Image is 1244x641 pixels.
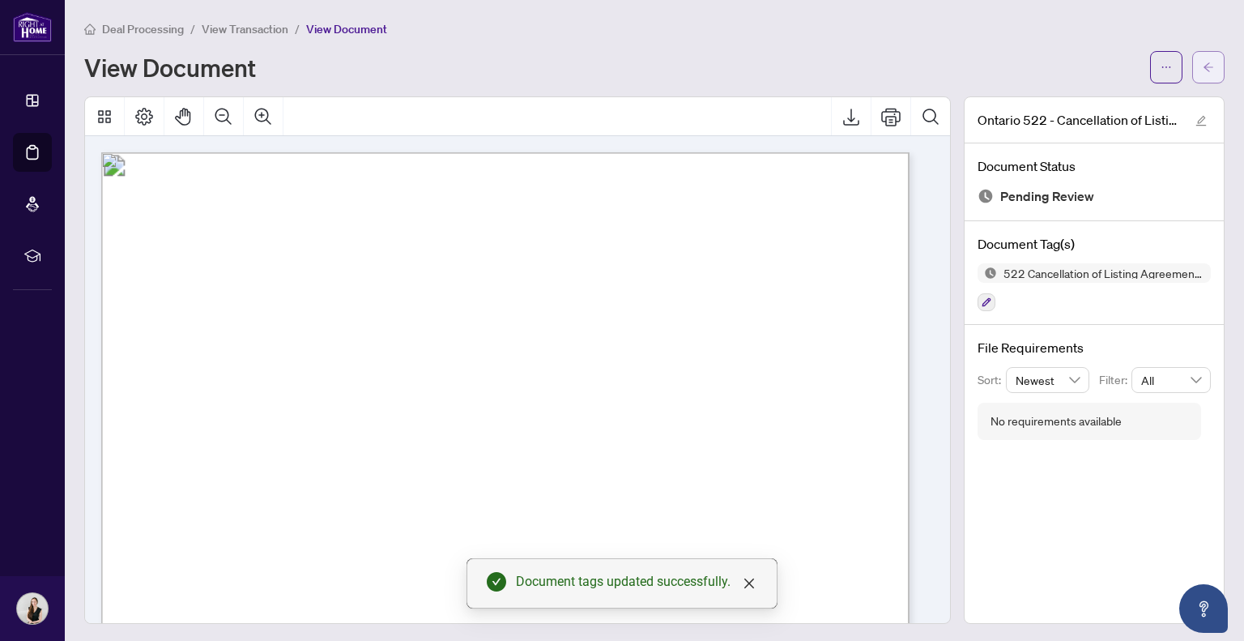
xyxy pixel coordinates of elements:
h4: Document Status [978,156,1211,176]
span: 522 Cancellation of Listing Agreement - Commercial - Authority to Offer for Sale [997,267,1211,279]
span: close [743,577,756,590]
span: home [84,24,96,35]
span: edit [1195,115,1207,126]
h4: Document Tag(s) [978,234,1211,254]
span: View Document [306,22,387,36]
span: check-circle [487,572,506,592]
img: Document Status [978,188,994,204]
span: ellipsis [1161,62,1172,73]
span: View Transaction [202,22,288,36]
span: Ontario 522 - Cancellation of Listing Agreement Commercial Authority to Offer for Sale.pdf [978,110,1180,130]
button: Open asap [1179,584,1228,633]
div: No requirements available [991,412,1122,430]
li: / [295,19,300,38]
span: Deal Processing [102,22,184,36]
span: Pending Review [1000,186,1094,207]
li: / [190,19,195,38]
span: arrow-left [1203,62,1214,73]
img: Status Icon [978,263,997,283]
h4: File Requirements [978,338,1211,357]
span: All [1141,368,1201,392]
a: Close [740,575,758,592]
p: Sort: [978,371,1006,389]
div: Document tags updated successfully. [516,572,757,592]
h1: View Document [84,54,256,80]
span: Newest [1016,368,1080,392]
img: logo [13,12,52,42]
img: Profile Icon [17,593,48,624]
p: Filter: [1099,371,1131,389]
